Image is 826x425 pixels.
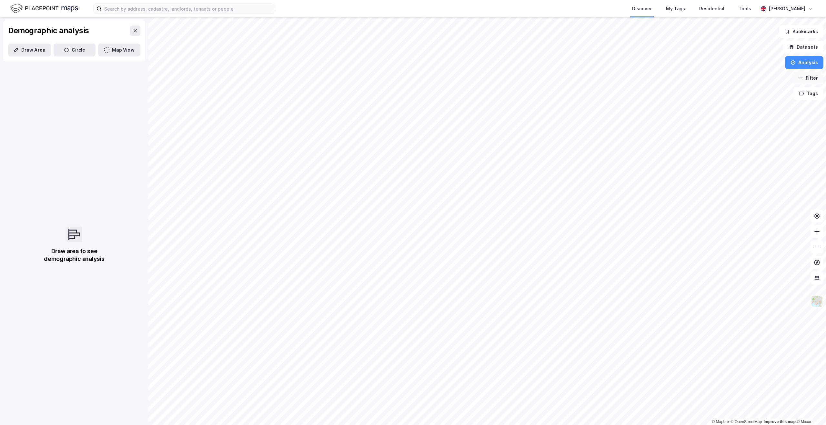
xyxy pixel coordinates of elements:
img: logo.f888ab2527a4732fd821a326f86c7f29.svg [10,3,78,14]
div: Discover [632,5,652,13]
img: Z [811,295,823,307]
input: Search by address, cadastre, landlords, tenants or people [102,4,274,14]
a: Improve this map [764,420,796,424]
button: Map View [98,44,140,56]
button: Filter [792,72,823,84]
div: My Tags [666,5,685,13]
div: [PERSON_NAME] [769,5,805,13]
button: Datasets [783,41,823,54]
button: Tags [793,87,823,100]
div: Residential [699,5,724,13]
div: Draw area to see demographic analysis [33,247,116,263]
button: Analysis [785,56,823,69]
a: OpenStreetMap [731,420,762,424]
div: Demographic analysis [8,25,89,36]
button: Draw Area [8,44,51,56]
button: Circle [54,44,96,56]
iframe: Chat Widget [794,394,826,425]
div: Tools [739,5,751,13]
button: Bookmarks [779,25,823,38]
a: Mapbox [712,420,730,424]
